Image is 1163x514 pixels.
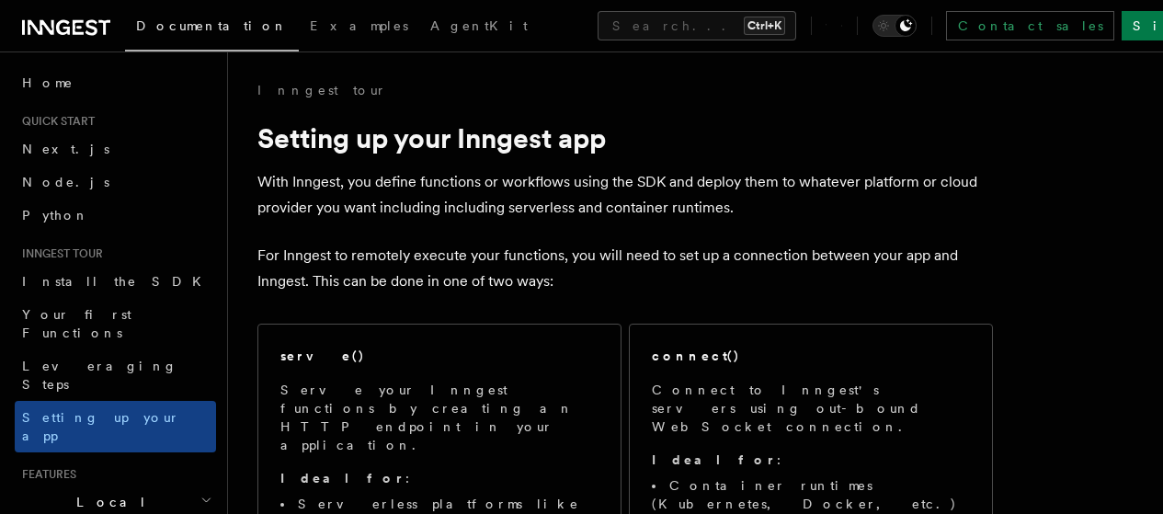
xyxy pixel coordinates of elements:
[22,307,131,340] span: Your first Functions
[652,347,740,365] h2: connect()
[872,15,917,37] button: Toggle dark mode
[419,6,539,50] a: AgentKit
[22,208,89,223] span: Python
[22,142,109,156] span: Next.js
[257,169,993,221] p: With Inngest, you define functions or workflows using the SDK and deploy them to whatever platfor...
[125,6,299,51] a: Documentation
[15,66,216,99] a: Home
[430,18,528,33] span: AgentKit
[22,359,177,392] span: Leveraging Steps
[744,17,785,35] kbd: Ctrl+K
[652,451,970,469] p: :
[22,410,180,443] span: Setting up your app
[15,166,216,199] a: Node.js
[136,18,288,33] span: Documentation
[15,132,216,166] a: Next.js
[15,401,216,452] a: Setting up your app
[946,11,1114,40] a: Contact sales
[15,298,216,349] a: Your first Functions
[652,476,970,513] li: Container runtimes (Kubernetes, Docker, etc.)
[22,74,74,92] span: Home
[280,469,599,487] p: :
[22,175,109,189] span: Node.js
[257,121,993,154] h1: Setting up your Inngest app
[15,246,103,261] span: Inngest tour
[15,265,216,298] a: Install the SDK
[15,199,216,232] a: Python
[299,6,419,50] a: Examples
[22,274,212,289] span: Install the SDK
[15,349,216,401] a: Leveraging Steps
[280,347,365,365] h2: serve()
[598,11,796,40] button: Search...Ctrl+K
[15,114,95,129] span: Quick start
[280,381,599,454] p: Serve your Inngest functions by creating an HTTP endpoint in your application.
[280,471,405,485] strong: Ideal for
[257,81,386,99] a: Inngest tour
[652,452,777,467] strong: Ideal for
[652,381,970,436] p: Connect to Inngest's servers using out-bound WebSocket connection.
[257,243,993,294] p: For Inngest to remotely execute your functions, you will need to set up a connection between your...
[310,18,408,33] span: Examples
[15,467,76,482] span: Features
